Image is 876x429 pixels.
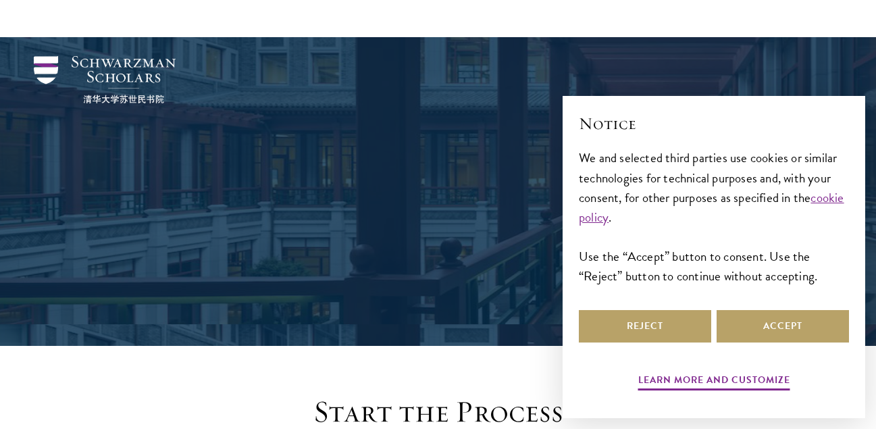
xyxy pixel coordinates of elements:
[579,310,711,343] button: Reject
[579,112,849,135] h2: Notice
[579,148,849,285] div: We and selected third parties use cookies or similar technologies for technical purposes and, wit...
[34,56,176,103] img: Schwarzman Scholars
[717,310,849,343] button: Accept
[579,188,844,227] a: cookie policy
[638,372,790,393] button: Learn more and customize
